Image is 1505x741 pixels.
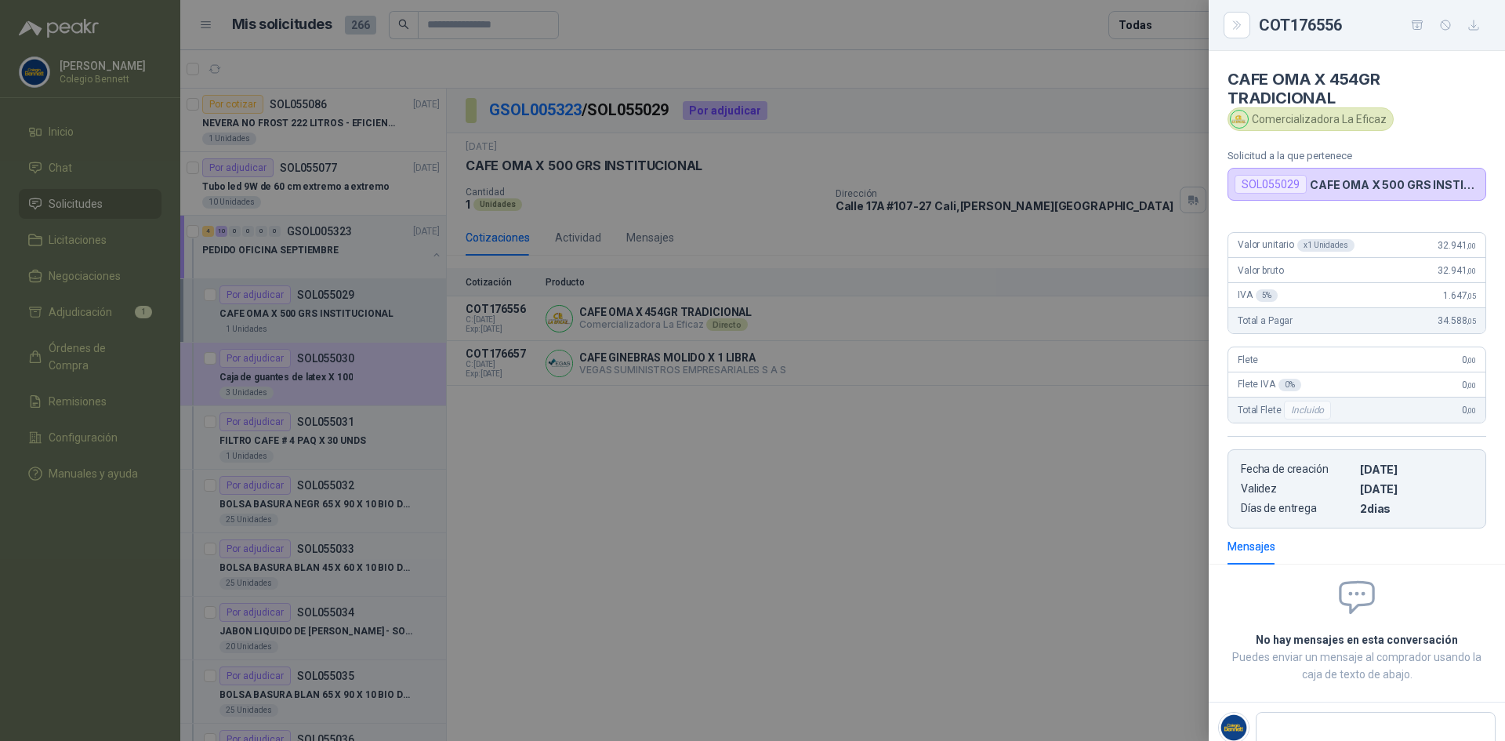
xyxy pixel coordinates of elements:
span: IVA [1238,289,1278,302]
div: COT176556 [1259,13,1486,38]
p: [DATE] [1360,463,1473,476]
p: 2 dias [1360,502,1473,515]
span: 1.647 [1443,290,1476,301]
span: ,05 [1467,317,1476,325]
h2: No hay mensajes en esta conversación [1228,631,1486,648]
span: Valor bruto [1238,265,1283,276]
span: Flete [1238,354,1258,365]
span: ,00 [1467,406,1476,415]
p: Días de entrega [1241,502,1354,515]
span: ,00 [1467,356,1476,365]
p: [DATE] [1360,482,1473,496]
img: Company Logo [1231,111,1248,128]
span: Valor unitario [1238,239,1354,252]
p: Solicitud a la que pertenece [1228,150,1486,162]
div: Incluido [1284,401,1331,420]
div: Comercializadora La Eficaz [1228,107,1394,131]
p: Puedes enviar un mensaje al comprador usando la caja de texto de abajo. [1228,648,1486,683]
span: ,05 [1467,292,1476,300]
h4: CAFE OMA X 454GR TRADICIONAL [1228,70,1486,107]
div: x 1 Unidades [1297,239,1354,252]
div: Mensajes [1228,538,1275,555]
span: 0 [1462,380,1476,390]
div: 0 % [1278,379,1301,391]
span: 34.588 [1438,315,1476,326]
p: Validez [1241,482,1354,496]
span: 0 [1462,354,1476,365]
p: CAFE OMA X 500 GRS INSTITUCIONAL [1310,178,1479,191]
span: Total Flete [1238,401,1334,420]
div: SOL055029 [1235,175,1307,194]
p: Fecha de creación [1241,463,1354,476]
span: ,00 [1467,381,1476,390]
span: 32.941 [1438,265,1476,276]
span: 32.941 [1438,240,1476,251]
button: Close [1228,16,1246,35]
div: 5 % [1256,289,1278,302]
span: ,00 [1467,267,1476,275]
span: 0 [1462,405,1476,416]
span: ,00 [1467,242,1476,250]
span: Total a Pagar [1238,315,1293,326]
span: Flete IVA [1238,379,1301,391]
